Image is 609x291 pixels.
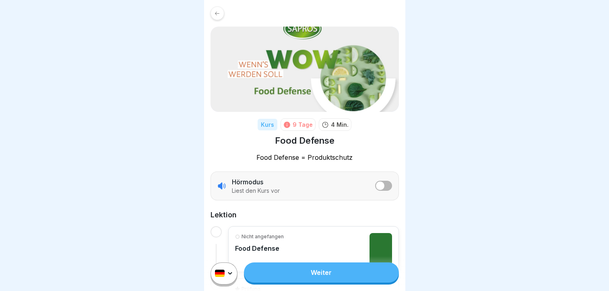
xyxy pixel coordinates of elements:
[211,210,399,220] h2: Lektion
[232,177,263,186] p: Hörmodus
[370,233,392,265] img: i56hrusqlxh7wfploiwmgbsd.png
[375,181,392,191] button: listener mode
[211,27,399,112] img: b09us41hredzt9sfzsl3gafq.png
[275,135,334,147] h1: Food Defense
[232,187,280,194] p: Liest den Kurs vor
[244,262,398,283] a: Weiter
[258,119,277,130] div: Kurs
[235,233,392,265] a: Nicht angefangenFood Defense
[242,233,284,240] p: Nicht angefangen
[235,244,284,252] p: Food Defense
[215,270,225,277] img: de.svg
[293,120,313,129] div: 9 Tage
[331,120,349,129] p: 4 Min.
[211,153,399,162] p: Food Defense = Produktschutz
